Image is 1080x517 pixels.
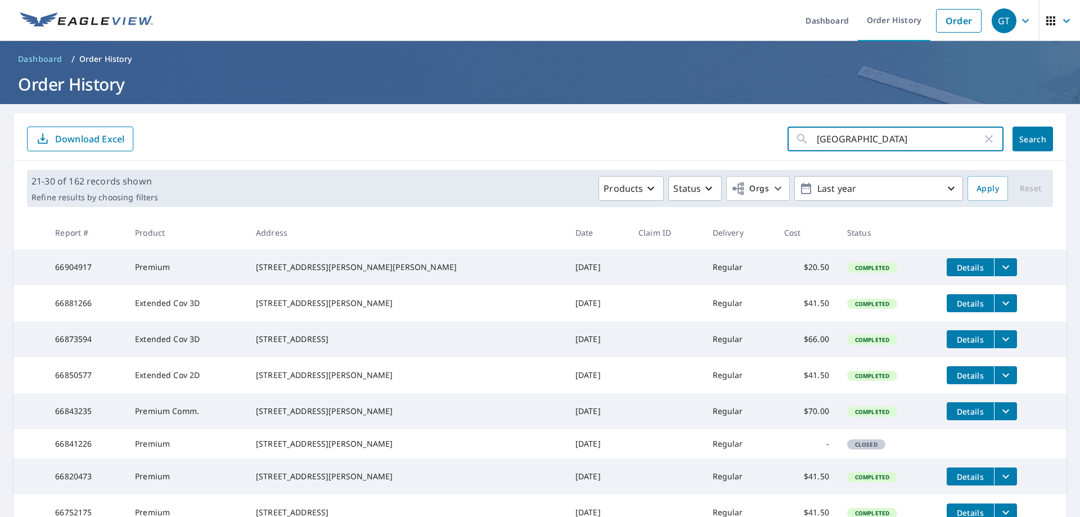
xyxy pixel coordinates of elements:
[704,357,775,393] td: Regular
[704,393,775,429] td: Regular
[947,294,994,312] button: detailsBtn-66881266
[13,73,1066,96] h1: Order History
[848,300,896,308] span: Completed
[704,216,775,249] th: Delivery
[126,321,247,357] td: Extended Cov 3D
[256,262,557,273] div: [STREET_ADDRESS][PERSON_NAME][PERSON_NAME]
[947,467,994,485] button: detailsBtn-66820473
[46,429,126,458] td: 66841226
[126,429,247,458] td: Premium
[947,330,994,348] button: detailsBtn-66873594
[848,264,896,272] span: Completed
[55,133,124,145] p: Download Excel
[994,402,1017,420] button: filesDropdownBtn-66843235
[566,429,629,458] td: [DATE]
[838,216,938,249] th: Status
[126,458,247,494] td: Premium
[256,406,557,417] div: [STREET_ADDRESS][PERSON_NAME]
[704,458,775,494] td: Regular
[566,249,629,285] td: [DATE]
[46,321,126,357] td: 66873594
[848,408,896,416] span: Completed
[566,285,629,321] td: [DATE]
[848,336,896,344] span: Completed
[936,9,982,33] a: Order
[704,321,775,357] td: Regular
[46,285,126,321] td: 66881266
[256,471,557,482] div: [STREET_ADDRESS][PERSON_NAME]
[976,182,999,196] span: Apply
[726,176,790,201] button: Orgs
[126,249,247,285] td: Premium
[566,458,629,494] td: [DATE]
[731,182,769,196] span: Orgs
[994,330,1017,348] button: filesDropdownBtn-66873594
[953,262,987,273] span: Details
[13,50,1066,68] nav: breadcrumb
[994,294,1017,312] button: filesDropdownBtn-66881266
[46,458,126,494] td: 66820473
[994,258,1017,276] button: filesDropdownBtn-66904917
[775,285,838,321] td: $41.50
[775,249,838,285] td: $20.50
[794,176,963,201] button: Last year
[947,258,994,276] button: detailsBtn-66904917
[953,471,987,482] span: Details
[673,182,701,195] p: Status
[947,366,994,384] button: detailsBtn-66850577
[13,50,67,68] a: Dashboard
[704,249,775,285] td: Regular
[126,393,247,429] td: Premium Comm.
[1021,134,1044,145] span: Search
[18,53,62,65] span: Dashboard
[46,393,126,429] td: 66843235
[46,249,126,285] td: 66904917
[256,370,557,381] div: [STREET_ADDRESS][PERSON_NAME]
[817,123,982,155] input: Address, Report #, Claim ID, etc.
[953,406,987,417] span: Details
[947,402,994,420] button: detailsBtn-66843235
[775,458,838,494] td: $41.50
[704,429,775,458] td: Regular
[848,473,896,481] span: Completed
[126,357,247,393] td: Extended Cov 2D
[992,8,1016,33] div: GT
[566,216,629,249] th: Date
[27,127,133,151] button: Download Excel
[71,52,75,66] li: /
[46,216,126,249] th: Report #
[775,429,838,458] td: -
[46,357,126,393] td: 66850577
[1012,127,1053,151] button: Search
[566,393,629,429] td: [DATE]
[598,176,664,201] button: Products
[953,298,987,309] span: Details
[20,12,153,29] img: EV Logo
[629,216,704,249] th: Claim ID
[256,438,557,449] div: [STREET_ADDRESS][PERSON_NAME]
[566,357,629,393] td: [DATE]
[848,509,896,517] span: Completed
[775,321,838,357] td: $66.00
[604,182,643,195] p: Products
[256,298,557,309] div: [STREET_ADDRESS][PERSON_NAME]
[704,285,775,321] td: Regular
[31,192,158,203] p: Refine results by choosing filters
[953,370,987,381] span: Details
[31,174,158,188] p: 21-30 of 162 records shown
[848,372,896,380] span: Completed
[775,357,838,393] td: $41.50
[813,179,944,199] p: Last year
[775,393,838,429] td: $70.00
[994,366,1017,384] button: filesDropdownBtn-66850577
[256,334,557,345] div: [STREET_ADDRESS]
[247,216,566,249] th: Address
[953,334,987,345] span: Details
[566,321,629,357] td: [DATE]
[668,176,722,201] button: Status
[994,467,1017,485] button: filesDropdownBtn-66820473
[775,216,838,249] th: Cost
[848,440,884,448] span: Closed
[126,285,247,321] td: Extended Cov 3D
[126,216,247,249] th: Product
